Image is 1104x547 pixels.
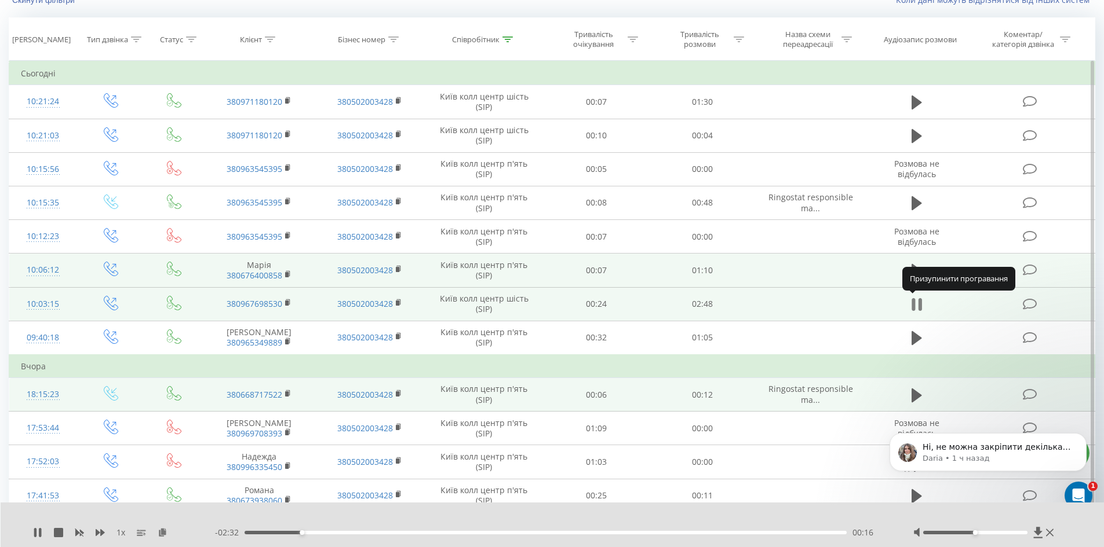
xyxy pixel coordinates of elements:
[21,192,65,214] div: 10:15:35
[894,226,939,247] span: Розмова не відбулась
[227,461,282,472] a: 380996335450
[9,62,1095,85] td: Сьогодні
[12,35,71,45] div: [PERSON_NAME]
[204,321,314,355] td: [PERSON_NAME]
[544,321,650,355] td: 00:32
[852,527,873,538] span: 00:16
[87,35,128,45] div: Тип дзвінка
[21,90,65,113] div: 10:21:24
[21,225,65,248] div: 10:12:23
[338,35,385,45] div: Бізнес номер
[337,332,393,343] a: 380502003428
[650,119,756,152] td: 00:04
[227,495,282,506] a: 380673938060
[227,298,282,309] a: 380967698530
[544,152,650,186] td: 00:05
[337,490,393,501] a: 380502003428
[300,530,304,535] div: Accessibility label
[425,378,544,412] td: Київ колл центр п'ять (SIP)
[21,259,65,281] div: 10:06:12
[425,445,544,479] td: Київ колл центр п'ять (SIP)
[544,220,650,254] td: 00:07
[650,287,756,321] td: 02:48
[425,220,544,254] td: Київ колл центр п'ять (SIP)
[544,445,650,479] td: 01:03
[544,119,650,152] td: 00:10
[337,163,393,174] a: 380502003428
[989,30,1057,49] div: Коментар/категорія дзвінка
[650,445,756,479] td: 00:00
[872,409,1104,516] iframe: Intercom notifications сообщение
[227,231,282,242] a: 380963545395
[650,186,756,219] td: 00:48
[650,85,756,119] td: 01:30
[227,163,282,174] a: 380963545395
[425,254,544,287] td: Київ колл центр п'ять (SIP)
[227,337,282,348] a: 380965349889
[425,412,544,445] td: Київ колл центр п'ять (SIP)
[425,186,544,219] td: Київ колл центр п'ять (SIP)
[777,30,839,49] div: Назва схеми переадресації
[544,186,650,219] td: 00:08
[227,270,282,281] a: 380676400858
[21,484,65,507] div: 17:41:53
[21,124,65,147] div: 10:21:03
[337,389,393,400] a: 380502003428
[669,30,731,49] div: Тривалість розмови
[227,130,282,141] a: 380971180120
[650,220,756,254] td: 00:00
[425,321,544,355] td: Київ колл центр п'ять (SIP)
[973,530,978,535] div: Accessibility label
[650,321,756,355] td: 01:05
[21,417,65,439] div: 17:53:44
[452,35,500,45] div: Співробітник
[425,119,544,152] td: Київ колл центр шість (SIP)
[337,265,393,276] a: 380502003428
[215,527,245,538] span: - 02:32
[544,378,650,412] td: 00:06
[337,423,393,434] a: 380502003428
[425,287,544,321] td: Київ колл центр шість (SIP)
[544,412,650,445] td: 01:09
[21,326,65,349] div: 09:40:18
[160,35,183,45] div: Статус
[337,456,393,467] a: 380502003428
[21,383,65,406] div: 18:15:23
[21,450,65,473] div: 17:52:03
[227,197,282,208] a: 380963545395
[1088,482,1098,491] span: 1
[227,96,282,107] a: 380971180120
[768,192,853,213] span: Ringostat responsible ma...
[544,85,650,119] td: 00:07
[650,254,756,287] td: 01:10
[768,383,853,405] span: Ringostat responsible ma...
[227,389,282,400] a: 380668717522
[544,479,650,512] td: 00:25
[21,158,65,181] div: 10:15:56
[337,130,393,141] a: 380502003428
[563,30,625,49] div: Тривалість очікування
[650,152,756,186] td: 00:00
[21,293,65,315] div: 10:03:15
[894,158,939,179] span: Розмова не відбулась
[9,355,1095,378] td: Вчора
[425,152,544,186] td: Київ колл центр п'ять (SIP)
[650,479,756,512] td: 00:11
[544,287,650,321] td: 00:24
[204,412,314,445] td: [PERSON_NAME]
[650,412,756,445] td: 00:00
[337,96,393,107] a: 380502003428
[116,527,125,538] span: 1 x
[650,378,756,412] td: 00:12
[337,197,393,208] a: 380502003428
[884,35,957,45] div: Аудіозапис розмови
[204,479,314,512] td: Романа
[425,479,544,512] td: Київ колл центр п'ять (SIP)
[544,254,650,287] td: 00:07
[425,85,544,119] td: Київ колл центр шість (SIP)
[204,254,314,287] td: Марія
